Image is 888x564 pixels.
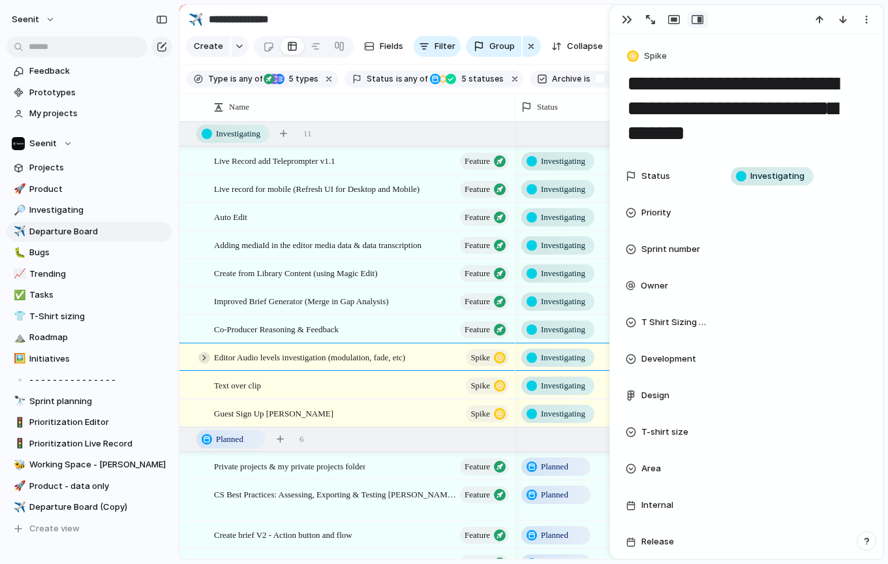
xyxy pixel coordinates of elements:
[541,267,585,280] span: Investigating
[14,330,23,345] div: ⛰️
[7,307,172,326] a: 👕T-Shirt sizing
[641,462,661,475] span: Area
[7,134,172,153] button: Seenit
[460,527,509,544] button: Feature
[303,127,312,140] span: 11
[14,245,23,260] div: 🐛
[541,295,585,308] span: Investigating
[7,434,172,454] a: 🚦Prioritization Live Record
[641,499,673,512] span: Internal
[29,352,168,366] span: Initiatives
[460,209,509,226] button: Feature
[12,331,25,344] button: ⛰️
[29,65,168,78] span: Feedback
[29,310,168,323] span: T-Shirt sizing
[14,203,23,218] div: 🔎
[7,519,172,539] button: Create view
[14,373,23,388] div: ▫️
[641,426,688,439] span: T-shirt size
[214,237,421,252] span: Adding mediaId in the editor media data & data transcription
[470,377,490,395] span: Spike
[465,526,490,544] span: Feature
[214,458,365,473] span: Private projects & my private projects folder
[541,351,585,364] span: Investigating
[29,501,168,514] span: Departure Board (Copy)
[465,486,490,504] span: Feature
[393,72,431,86] button: isany of
[7,158,172,178] a: Projects
[29,137,57,150] span: Seenit
[6,9,62,30] button: Seenit
[214,377,261,392] span: Text over clip
[465,264,490,283] span: Feature
[7,477,172,496] a: 🚀Product - data only
[367,73,393,85] span: Status
[7,349,172,369] a: 🖼️Initiatives
[29,86,168,99] span: Prototypes
[7,455,172,475] div: 🐝Working Space - [PERSON_NAME]
[216,127,260,140] span: Investigating
[185,9,206,30] button: ✈️
[29,289,168,302] span: Tasks
[14,478,23,493] div: 🚀
[12,437,25,450] button: 🚦
[12,268,25,281] button: 📈
[229,101,249,114] span: Name
[641,243,700,256] span: Sprint number
[7,61,172,81] a: Feedback
[12,13,39,26] span: Seenit
[29,416,168,429] span: Prioritization Editor
[7,200,172,220] div: 🔎Investigating
[29,522,80,535] span: Create view
[186,36,230,57] button: Create
[284,74,296,84] span: 5
[208,73,228,85] span: Type
[214,349,405,364] span: Editor Audio levels investigation (modulation, fade, etc)
[214,209,247,224] span: Auto Edit
[435,40,455,53] span: Filter
[14,394,23,409] div: 🔭
[14,266,23,281] div: 📈
[466,349,509,366] button: Spike
[584,73,590,85] span: is
[581,72,593,86] button: is
[460,181,509,198] button: Feature
[29,204,168,217] span: Investigating
[14,351,23,366] div: 🖼️
[466,405,509,422] button: Spike
[29,331,168,344] span: Roadmap
[429,72,506,86] button: 5 statuses
[12,395,25,408] button: 🔭
[14,288,23,303] div: ✅
[380,40,403,53] span: Fields
[641,170,670,183] span: Status
[641,279,668,292] span: Owner
[414,36,461,57] button: Filter
[7,285,172,305] div: ✅Tasks
[7,328,172,347] div: ⛰️Roadmap
[7,180,172,199] a: 🚀Product
[7,370,172,390] div: ▫️- - - - - - - - - - - - - - -
[541,211,585,224] span: Investigating
[12,416,25,429] button: 🚦
[29,480,168,493] span: Product - data only
[489,40,515,53] span: Group
[230,73,237,85] span: is
[29,268,168,281] span: Trending
[470,349,490,367] span: Spike
[541,407,585,420] span: Investigating
[194,40,223,53] span: Create
[14,458,23,473] div: 🐝
[460,153,509,170] button: Feature
[541,239,585,252] span: Investigating
[541,529,568,542] span: Planned
[465,321,490,339] span: Feature
[7,104,172,123] a: My projects
[7,413,172,432] a: 🚦Prioritization Editor
[7,243,172,262] div: 🐛Bugs
[216,433,243,446] span: Planned
[14,436,23,451] div: 🚦
[457,74,468,84] span: 5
